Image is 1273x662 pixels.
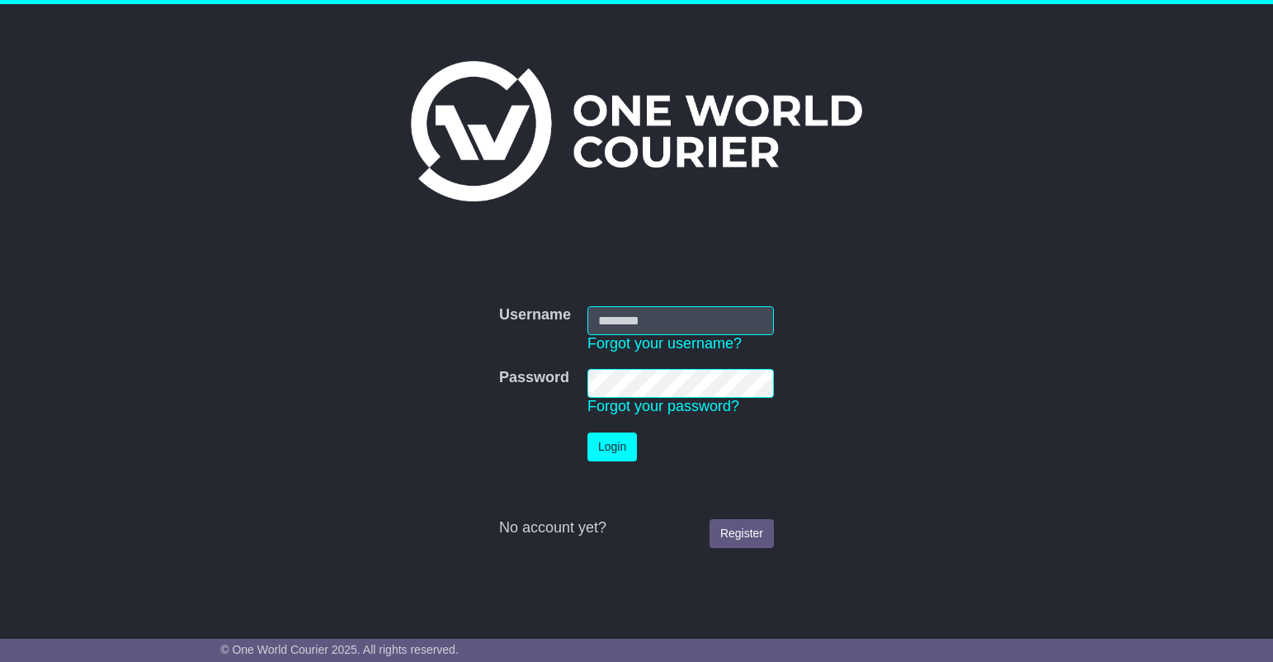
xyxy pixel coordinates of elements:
[587,335,742,352] a: Forgot your username?
[499,306,571,324] label: Username
[411,61,861,201] img: One World
[587,398,739,414] a: Forgot your password?
[499,519,774,537] div: No account yet?
[499,369,569,387] label: Password
[587,433,637,461] button: Login
[220,643,459,656] span: © One World Courier 2025. All rights reserved.
[710,519,774,548] a: Register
